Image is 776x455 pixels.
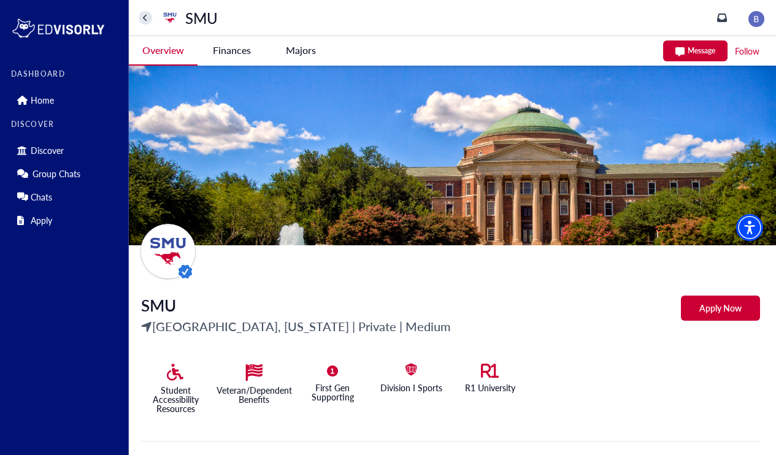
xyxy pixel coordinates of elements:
button: Finances [198,36,266,64]
img: universityName [160,8,180,28]
button: Apply Now [681,296,760,321]
img: logo [11,16,106,40]
p: Student Accessibility Resources [141,386,210,413]
img: A grand building with a dome and columns, surrounded by greenery and a fountain, under a blue sky... [129,66,776,245]
img: universityName [140,224,196,279]
p: Group Chats [33,169,80,179]
label: DISCOVER [11,120,121,129]
p: SMU [185,11,218,25]
p: R1 University [465,383,515,392]
button: home [139,11,152,25]
div: Accessibility Menu [736,214,763,241]
button: Overview [129,36,198,66]
button: Message [663,40,728,61]
p: Discover [31,145,64,156]
button: Follow [734,44,761,59]
p: Chats [31,192,52,202]
div: Home [11,90,121,110]
p: Home [31,95,54,105]
span: SMU [141,294,176,316]
p: [GEOGRAPHIC_DATA], [US_STATE] | Private | Medium [141,317,451,335]
div: Group Chats [11,164,121,183]
p: Veteran/Dependent Benefits [217,386,292,404]
a: inbox [717,13,727,23]
p: Apply [31,215,52,226]
div: Apply [11,210,121,230]
label: DASHBOARD [11,70,121,78]
p: First Gen Supporting [298,383,367,402]
button: Majors [266,36,335,64]
img: image [748,11,764,27]
div: Discover [11,140,121,160]
div: Chats [11,187,121,207]
p: Division I Sports [380,383,442,392]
